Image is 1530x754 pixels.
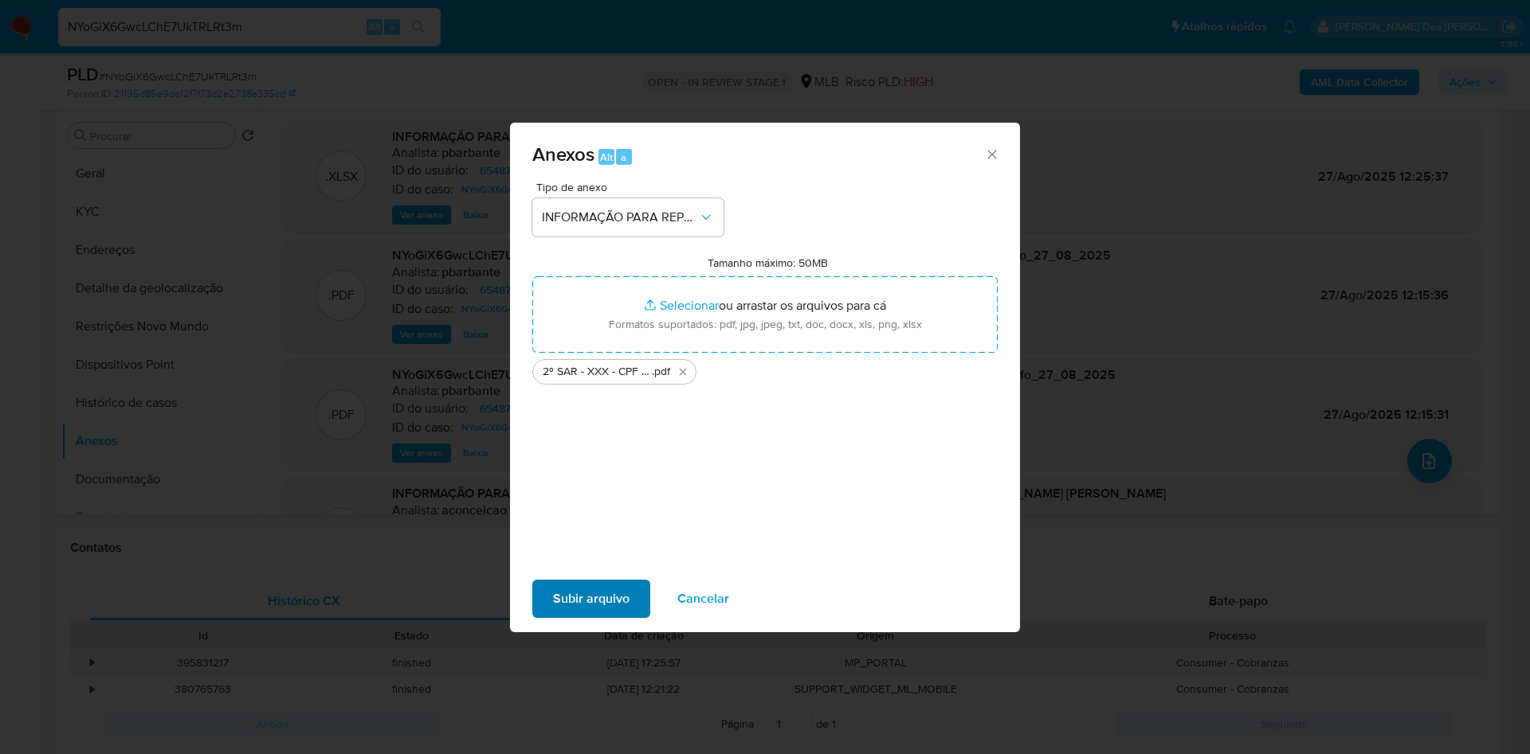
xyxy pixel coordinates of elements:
button: Subir arquivo [532,580,650,618]
button: Excluir 2º SAR - XXX - CPF 03081844169 - EDCARLOS DE SOUSA ROCHA.pdf [673,362,692,381]
button: Cancelar [657,580,750,618]
button: INFORMAÇÃO PARA REPORTE - COAF [532,198,724,236]
span: Tipo de anexo [536,182,728,193]
button: Fechar [984,147,998,161]
span: .pdf [652,364,670,380]
span: 2º SAR - XXX - CPF 03081844169 - [PERSON_NAME] [PERSON_NAME] [543,364,652,380]
span: Cancelar [677,581,729,616]
span: Alt [600,150,613,165]
ul: Arquivos selecionados [532,353,998,385]
span: Subir arquivo [553,581,630,616]
span: Anexos [532,140,594,168]
label: Tamanho máximo: 50MB [708,256,828,270]
span: a [621,150,626,165]
span: INFORMAÇÃO PARA REPORTE - COAF [542,209,698,225]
